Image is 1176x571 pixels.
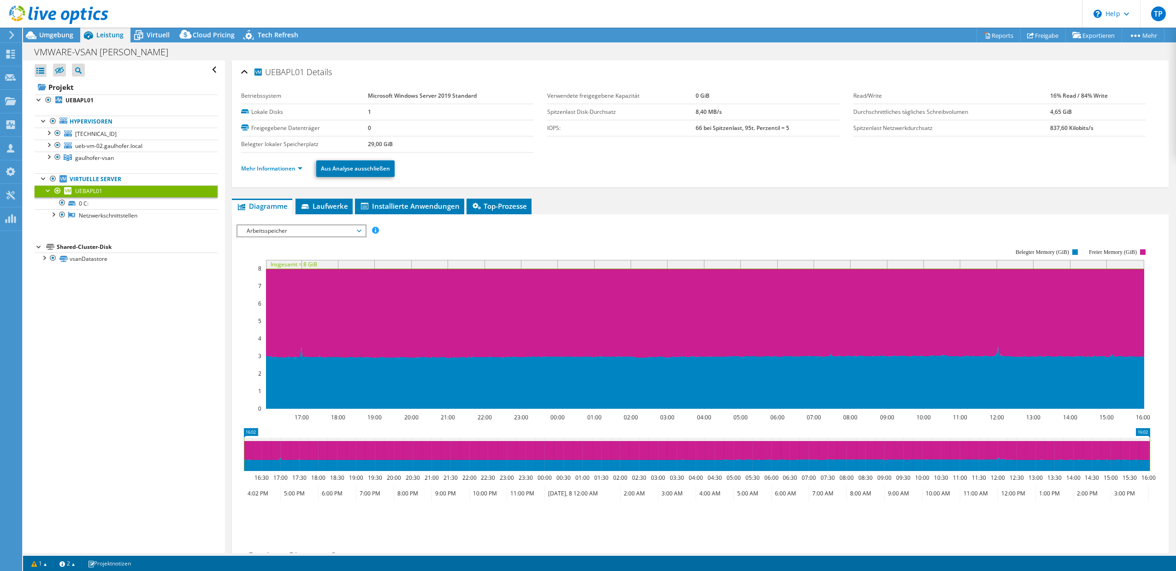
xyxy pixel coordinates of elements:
[30,47,183,57] h1: VMWARE-VSAN [PERSON_NAME]
[258,282,261,290] text: 7
[258,352,261,360] text: 3
[241,140,368,149] label: Belegter lokaler Speicherplatz
[632,474,646,482] text: 02:30
[839,474,853,482] text: 08:00
[1016,249,1069,255] text: Belegter Memory (GiB)
[241,107,368,117] label: Lokale Disks
[35,152,218,164] a: gaulhofer-vsan
[696,92,709,100] b: 0 GiB
[1135,413,1150,421] text: 16:00
[368,92,477,100] b: Microsoft Windows Server 2019 Standard
[241,91,368,100] label: Betriebssystem
[660,413,674,421] text: 03:00
[35,140,218,152] a: ueb-vm-02.gaulhofer.local
[258,387,261,395] text: 1
[1050,108,1072,116] b: 4,65 GiB
[96,30,124,39] span: Leistung
[952,474,967,482] text: 11:00
[35,185,218,197] a: UEBAPL01
[236,546,370,565] h2: Erweiterte Diagramm-Steuerung
[307,66,332,77] span: Details
[696,124,789,132] b: 66 bei Spitzenlast, 95t. Perzentil = 5
[916,413,930,421] text: 10:00
[25,558,53,569] a: 1
[311,474,325,482] text: 18:00
[1093,10,1102,18] svg: \n
[241,165,302,172] a: Mehr Informationen
[273,474,287,482] text: 17:00
[733,413,747,421] text: 05:00
[915,474,929,482] text: 10:00
[367,413,381,421] text: 19:00
[75,142,142,150] span: ueb-vm-02.gaulhofer.local
[547,107,696,117] label: Spitzenlast Disk-Durchsatz
[1050,92,1108,100] b: 16% Read / 84% Write
[1122,474,1136,482] text: 15:30
[688,474,703,482] text: 04:00
[696,108,722,116] b: 8,40 MB/s
[858,474,872,482] text: 08:30
[1050,124,1093,132] b: 837,60 Kilobits/s
[669,474,684,482] text: 03:30
[241,124,368,133] label: Freigegebene Datenträger
[330,474,344,482] text: 18:30
[35,173,218,185] a: Virtuelle Server
[1089,249,1137,255] text: Freier Memory (GiB)
[990,474,1005,482] text: 12:00
[587,413,601,421] text: 01:00
[623,413,638,421] text: 02:00
[35,94,218,106] a: UEBAPL01
[707,474,721,482] text: 04:30
[258,300,261,307] text: 6
[360,201,460,211] span: Installierte Anwendungen
[386,474,401,482] text: 20:00
[650,474,665,482] text: 03:00
[726,474,740,482] text: 05:00
[292,474,306,482] text: 17:30
[952,413,967,421] text: 11:00
[697,413,711,421] text: 04:00
[254,474,268,482] text: 16:30
[550,413,564,421] text: 00:00
[35,209,218,221] a: Netzwerkschnittstellen
[39,30,73,39] span: Umgebung
[1063,413,1077,421] text: 14:00
[462,474,476,482] text: 22:00
[843,413,857,421] text: 08:00
[1047,474,1061,482] text: 13:30
[75,154,114,162] span: gaulhofer-vsan
[242,225,360,236] span: Arbeitsspeicher
[65,96,94,104] b: UEBAPL01
[193,30,235,39] span: Cloud Pricing
[480,474,495,482] text: 22:30
[547,91,696,100] label: Verwendete freigegebene Kapazität
[880,413,894,421] text: 09:00
[594,474,608,482] text: 01:30
[477,413,491,421] text: 22:00
[514,413,528,421] text: 23:00
[1066,474,1080,482] text: 14:00
[1141,474,1155,482] text: 16:00
[556,474,570,482] text: 00:30
[35,116,218,128] a: Hypervisoren
[35,128,218,140] a: [TECHNICAL_ID]
[258,405,261,412] text: 0
[770,413,784,421] text: 06:00
[877,474,891,482] text: 09:00
[1028,474,1042,482] text: 13:00
[368,140,393,148] b: 29,00 GiB
[853,107,1051,117] label: Durchschnittliches tägliches Schreibvolumen
[801,474,816,482] text: 07:00
[57,241,218,253] div: Shared-Cluster-Disk
[236,201,288,211] span: Diagramme
[271,260,317,268] text: Insgesamt = 8 GiB
[1099,413,1113,421] text: 15:00
[820,474,834,482] text: 07:30
[253,66,304,77] span: UEBAPL01
[35,80,218,94] a: Projekt
[368,108,371,116] b: 1
[367,474,382,482] text: 19:30
[1009,474,1023,482] text: 12:30
[75,130,117,138] span: [TECHNICAL_ID]
[853,124,1051,133] label: Spitzenlast Netzwerkdurchsatz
